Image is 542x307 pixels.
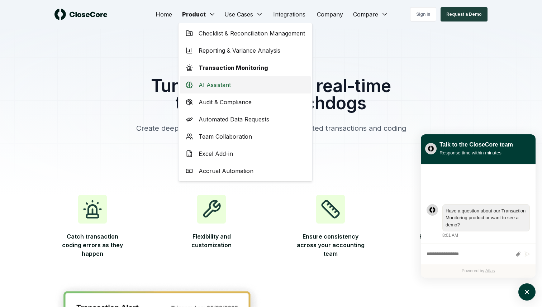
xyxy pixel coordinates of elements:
[439,149,513,157] div: Response time within minutes
[199,46,280,55] span: Reporting & Variance Analysis
[485,268,495,273] a: Atlas
[442,232,458,239] div: 8:01 AM
[180,145,311,162] a: Excel Add-in
[446,207,527,229] div: atlas-message-text
[199,63,268,72] span: Transaction Monitoring
[421,134,536,278] div: atlas-window
[515,251,521,257] button: Attach files by clicking or dropping files here
[199,81,231,89] span: AI Assistant
[199,115,269,124] span: Automated Data Requests
[442,204,530,232] div: atlas-message-bubble
[180,128,311,145] a: Team Collaboration
[427,204,438,216] div: atlas-message-author-avatar
[425,143,437,154] img: yblje5SQxOoZuw2TcITt_icon.png
[180,162,311,179] a: Accrual Automation
[199,167,253,175] span: Accrual Automation
[180,111,311,128] a: Automated Data Requests
[180,93,311,111] a: Audit & Compliance
[442,204,530,239] div: Thursday, September 11, 8:01 AM
[180,42,311,59] a: Reporting & Variance Analysis
[421,264,536,278] div: Powered by
[439,140,513,149] div: Talk to the CloseCore team
[421,164,536,278] div: atlas-ticket
[199,149,233,158] span: Excel Add-in
[180,76,311,93] a: AI Assistant
[199,132,252,141] span: Team Collaboration
[427,248,530,261] div: atlas-composer
[180,59,311,76] a: Transaction Monitoring
[199,98,252,106] span: Audit & Compliance
[180,25,311,42] a: Checklist & Reconciliation Management
[427,204,530,239] div: atlas-message
[199,29,305,38] span: Checklist & Reconciliation Management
